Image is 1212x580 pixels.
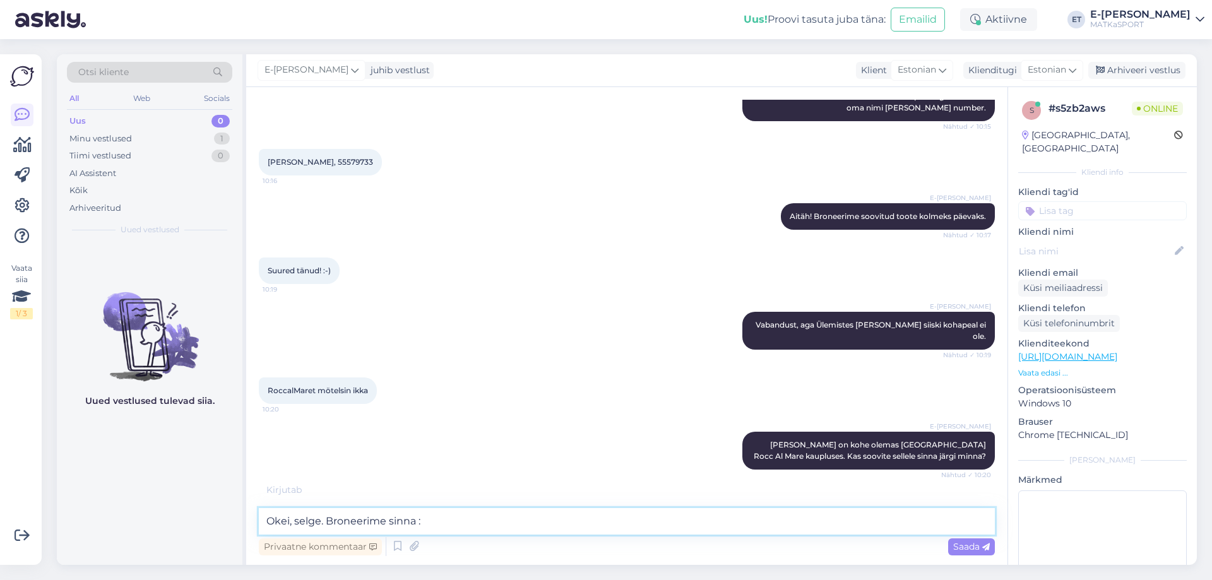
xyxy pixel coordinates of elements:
p: Brauser [1018,415,1187,429]
p: Kliendi tag'id [1018,186,1187,199]
a: E-[PERSON_NAME]MATKaSPORT [1090,9,1204,30]
textarea: Okei, selge. Broneerime sinna : [259,508,995,535]
span: Nähtud ✓ 10:17 [943,230,991,240]
div: Aktiivne [960,8,1037,31]
div: 1 [214,133,230,145]
span: Saada [953,541,990,552]
div: ET [1067,11,1085,28]
span: Nähtud ✓ 10:19 [943,350,991,360]
span: Nähtud ✓ 10:20 [941,470,991,480]
div: Vaata siia [10,263,33,319]
div: Privaatne kommentaar [259,538,382,555]
div: E-[PERSON_NAME] [1090,9,1191,20]
div: Tiimi vestlused [69,150,131,162]
span: Vabandust, aga Ülemistes [PERSON_NAME] siiski kohapeal ei ole. [756,320,988,341]
p: Uued vestlused tulevad siia. [85,394,215,408]
span: Online [1132,102,1183,115]
div: Küsi telefoninumbrit [1018,315,1120,332]
div: 0 [211,150,230,162]
div: [GEOGRAPHIC_DATA], [GEOGRAPHIC_DATA] [1022,129,1174,155]
div: Küsi meiliaadressi [1018,280,1108,297]
div: Socials [201,90,232,107]
div: Klienditugi [963,64,1017,77]
span: 10:20 [263,405,310,414]
div: Minu vestlused [69,133,132,145]
span: 10:16 [263,176,310,186]
div: MATKaSPORT [1090,20,1191,30]
span: Suured tänud! :-) [268,266,331,275]
div: [PERSON_NAME] [1018,454,1187,466]
div: # s5zb2aws [1049,101,1132,116]
div: Proovi tasuta juba täna: [744,12,886,27]
p: Kliendi nimi [1018,225,1187,239]
div: 0 [211,115,230,127]
div: Kirjutab [259,483,995,497]
span: E-[PERSON_NAME] [930,193,991,203]
div: juhib vestlust [365,64,430,77]
span: s [1030,105,1034,115]
div: Uus [69,115,86,127]
b: Uus! [744,13,768,25]
p: Kliendi email [1018,266,1187,280]
p: Windows 10 [1018,397,1187,410]
p: Vaata edasi ... [1018,367,1187,379]
span: 10:19 [263,285,310,294]
p: Märkmed [1018,473,1187,487]
div: 1 / 3 [10,308,33,319]
div: Kõik [69,184,88,197]
span: E-[PERSON_NAME] [930,302,991,311]
span: E-[PERSON_NAME] [930,422,991,431]
span: RoccalMaret mötelsin ikka [268,386,368,395]
p: Operatsioonisüsteem [1018,384,1187,397]
button: Emailid [891,8,945,32]
div: Kliendi info [1018,167,1187,178]
span: Nähtud ✓ 10:15 [943,122,991,131]
span: Estonian [1028,63,1066,77]
span: [PERSON_NAME], 55579733 [268,157,373,167]
div: Klient [856,64,887,77]
span: Aitäh! Broneerime soovitud toote kolmeks päevaks. [790,211,986,221]
div: Arhiveeritud [69,202,121,215]
span: [PERSON_NAME] on kohe olemas [GEOGRAPHIC_DATA] Rocc Al Mare kaupluses. Kas soovite sellele sinna ... [754,440,988,461]
span: . [302,484,304,495]
span: Otsi kliente [78,66,129,79]
p: Chrome [TECHNICAL_ID] [1018,429,1187,442]
div: AI Assistent [69,167,116,180]
span: Uued vestlused [121,224,179,235]
p: Kliendi telefon [1018,302,1187,315]
span: E-[PERSON_NAME] [264,63,348,77]
div: Web [131,90,153,107]
img: No chats [57,269,242,383]
p: Klienditeekond [1018,337,1187,350]
div: All [67,90,81,107]
img: Askly Logo [10,64,34,88]
div: Arhiveeri vestlus [1088,62,1185,79]
a: [URL][DOMAIN_NAME] [1018,351,1117,362]
span: Estonian [898,63,936,77]
input: Lisa tag [1018,201,1187,220]
input: Lisa nimi [1019,244,1172,258]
